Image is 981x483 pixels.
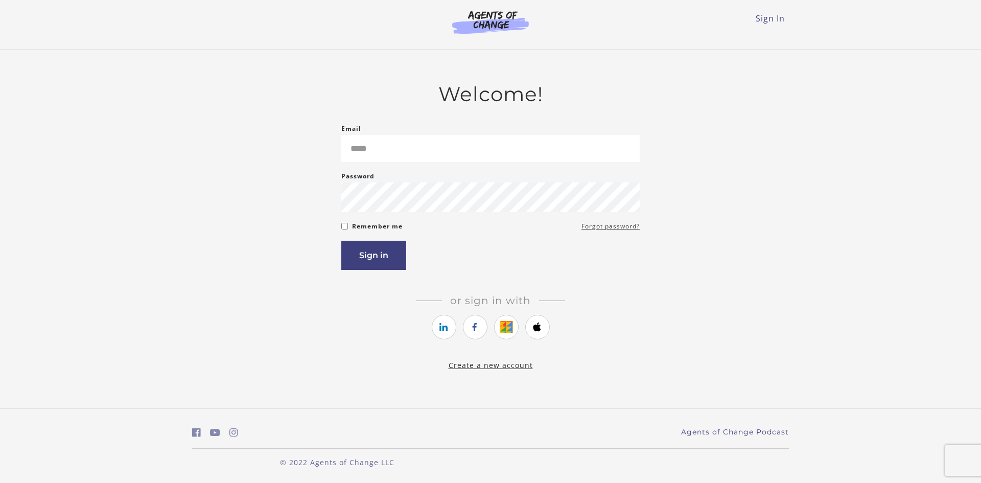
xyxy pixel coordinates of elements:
[192,428,201,438] i: https://www.facebook.com/groups/aswbtestprep (Open in a new window)
[442,294,539,307] span: Or sign in with
[681,427,789,438] a: Agents of Change Podcast
[192,425,201,440] a: https://www.facebook.com/groups/aswbtestprep (Open in a new window)
[341,170,375,182] label: Password
[525,315,550,339] a: https://courses.thinkific.com/users/auth/apple?ss%5Breferral%5D=&ss%5Buser_return_to%5D=&ss%5Bvis...
[341,82,640,106] h2: Welcome!
[210,425,220,440] a: https://www.youtube.com/c/AgentsofChangeTestPrepbyMeaganMitchell (Open in a new window)
[341,123,361,135] label: Email
[432,315,456,339] a: https://courses.thinkific.com/users/auth/linkedin?ss%5Breferral%5D=&ss%5Buser_return_to%5D=&ss%5B...
[210,428,220,438] i: https://www.youtube.com/c/AgentsofChangeTestPrepbyMeaganMitchell (Open in a new window)
[229,425,238,440] a: https://www.instagram.com/agentsofchangeprep/ (Open in a new window)
[441,10,540,34] img: Agents of Change Logo
[463,315,487,339] a: https://courses.thinkific.com/users/auth/facebook?ss%5Breferral%5D=&ss%5Buser_return_to%5D=&ss%5B...
[494,315,519,339] a: https://courses.thinkific.com/users/auth/google?ss%5Breferral%5D=&ss%5Buser_return_to%5D=&ss%5Bvi...
[229,428,238,438] i: https://www.instagram.com/agentsofchangeprep/ (Open in a new window)
[581,220,640,233] a: Forgot password?
[352,220,403,233] label: Remember me
[449,360,533,370] a: Create a new account
[341,241,406,270] button: Sign in
[192,457,482,468] p: © 2022 Agents of Change LLC
[756,13,785,24] a: Sign In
